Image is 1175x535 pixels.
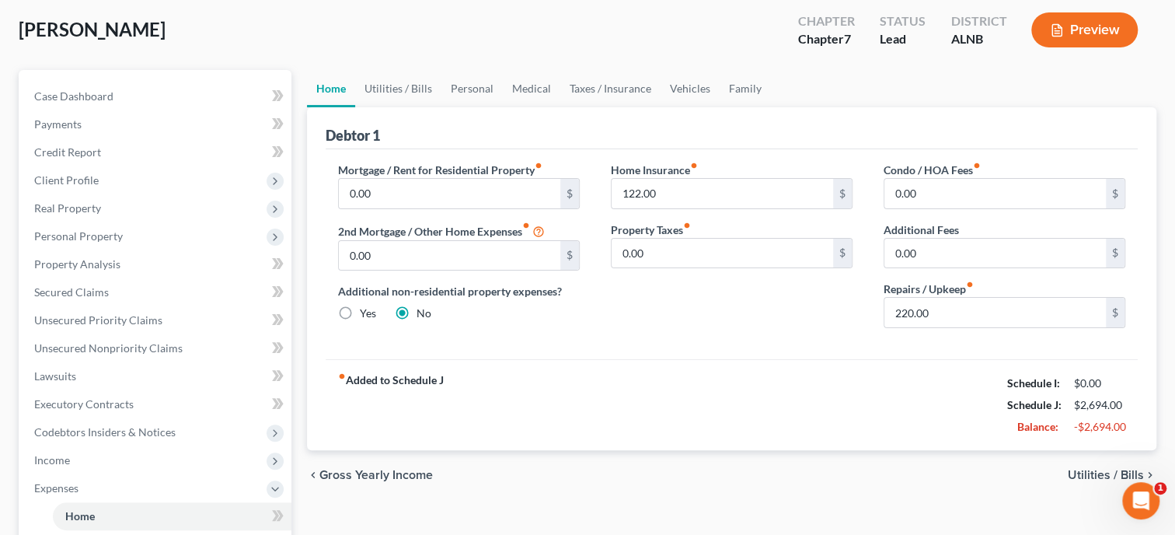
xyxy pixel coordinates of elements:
[884,298,1106,327] input: --
[338,222,545,240] label: 2nd Mortgage / Other Home Expenses
[1144,469,1156,481] i: chevron_right
[22,250,291,278] a: Property Analysis
[319,469,433,481] span: Gross Yearly Income
[1074,397,1125,413] div: $2,694.00
[966,281,974,288] i: fiber_manual_record
[360,306,376,321] label: Yes
[1106,298,1124,327] div: $
[22,278,291,306] a: Secured Claims
[34,201,101,215] span: Real Property
[307,469,319,481] i: chevron_left
[884,162,981,178] label: Condo / HOA Fees
[338,372,444,438] strong: Added to Schedule J
[1068,469,1144,481] span: Utilities / Bills
[53,502,291,530] a: Home
[1068,469,1156,481] button: Utilities / Bills chevron_right
[884,239,1106,268] input: --
[690,162,698,170] i: fiber_manual_record
[417,306,431,321] label: No
[34,257,120,271] span: Property Analysis
[1154,482,1166,495] span: 1
[19,18,166,40] span: [PERSON_NAME]
[34,481,78,495] span: Expenses
[22,110,291,138] a: Payments
[307,469,433,481] button: chevron_left Gross Yearly Income
[1074,419,1125,435] div: -$2,694.00
[34,341,183,355] span: Unsecured Nonpriority Claims
[612,179,833,208] input: --
[798,30,855,48] div: Chapter
[844,31,851,46] span: 7
[34,397,134,411] span: Executory Contracts
[34,117,82,131] span: Payments
[880,12,926,30] div: Status
[880,30,926,48] div: Lead
[661,70,720,107] a: Vehicles
[950,12,1006,30] div: District
[612,239,833,268] input: --
[34,173,99,187] span: Client Profile
[973,162,981,170] i: fiber_manual_record
[355,70,441,107] a: Utilities / Bills
[798,12,855,30] div: Chapter
[34,285,109,299] span: Secured Claims
[22,362,291,390] a: Lawsuits
[339,179,560,208] input: --
[1017,420,1058,433] strong: Balance:
[522,222,530,229] i: fiber_manual_record
[560,70,661,107] a: Taxes / Insurance
[22,390,291,418] a: Executory Contracts
[34,369,76,383] span: Lawsuits
[65,509,95,523] span: Home
[441,70,503,107] a: Personal
[683,222,691,229] i: fiber_manual_record
[833,239,852,268] div: $
[1031,12,1138,47] button: Preview
[535,162,542,170] i: fiber_manual_record
[307,70,355,107] a: Home
[338,162,542,178] label: Mortgage / Rent for Residential Property
[34,89,113,103] span: Case Dashboard
[1106,239,1124,268] div: $
[339,241,560,271] input: --
[1122,482,1159,519] iframe: Intercom live chat
[1074,376,1125,391] div: $0.00
[34,453,70,467] span: Income
[611,162,698,178] label: Home Insurance
[1007,376,1060,390] strong: Schedule I:
[720,70,771,107] a: Family
[338,283,580,299] label: Additional non-residential property expenses?
[833,179,852,208] div: $
[34,145,101,159] span: Credit Report
[611,222,691,238] label: Property Taxes
[34,313,162,327] span: Unsecured Priority Claims
[950,30,1006,48] div: ALNB
[884,281,974,297] label: Repairs / Upkeep
[560,241,579,271] div: $
[1007,398,1062,411] strong: Schedule J:
[22,82,291,110] a: Case Dashboard
[22,138,291,166] a: Credit Report
[884,222,959,238] label: Additional Fees
[22,306,291,334] a: Unsecured Priority Claims
[338,372,346,380] i: fiber_manual_record
[884,179,1106,208] input: --
[503,70,560,107] a: Medical
[560,179,579,208] div: $
[1106,179,1124,208] div: $
[22,334,291,362] a: Unsecured Nonpriority Claims
[326,126,380,145] div: Debtor 1
[34,425,176,439] span: Codebtors Insiders & Notices
[34,229,123,243] span: Personal Property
